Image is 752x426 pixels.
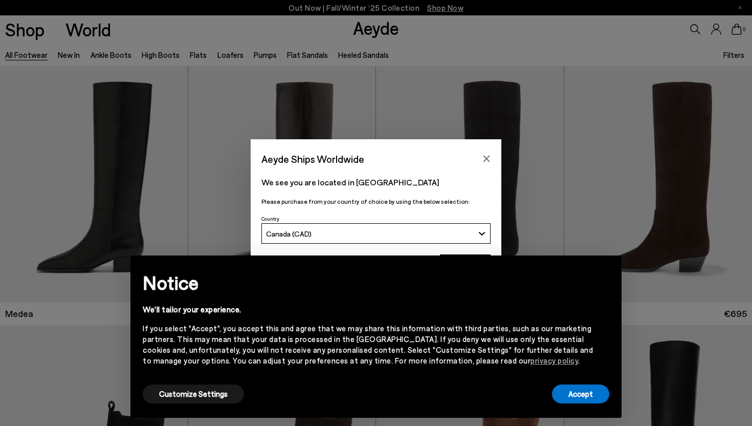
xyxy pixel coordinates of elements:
[143,269,593,296] h2: Notice
[143,323,593,366] div: If you select "Accept", you accept this and agree that we may share this information with third p...
[479,151,494,166] button: Close
[266,229,312,238] span: Canada (CAD)
[593,259,617,283] button: Close this notice
[602,263,609,278] span: ×
[143,385,244,403] button: Customize Settings
[530,356,578,365] a: privacy policy
[261,176,491,188] p: We see you are located in [GEOGRAPHIC_DATA]
[261,216,279,222] span: Country
[552,385,609,403] button: Accept
[143,304,593,315] div: We'll tailor your experience.
[261,197,491,206] p: Please purchase from your country of choice by using the below selection:
[261,150,364,168] span: Aeyde Ships Worldwide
